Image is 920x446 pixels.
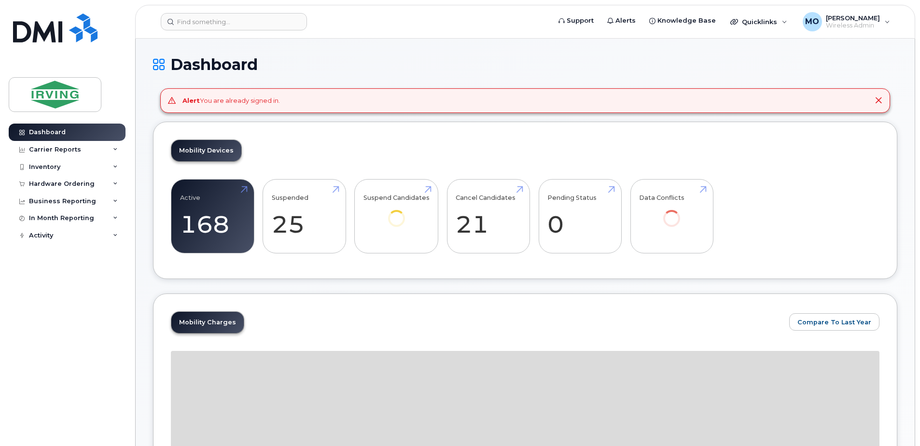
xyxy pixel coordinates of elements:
span: Compare To Last Year [797,318,871,327]
div: You are already signed in. [182,96,280,105]
a: Pending Status 0 [547,184,613,248]
a: Suspend Candidates [363,184,430,240]
a: Data Conflicts [639,184,704,240]
a: Mobility Charges [171,312,244,333]
h1: Dashboard [153,56,897,73]
a: Suspended 25 [272,184,337,248]
a: Cancel Candidates 21 [456,184,521,248]
strong: Alert [182,97,200,104]
a: Active 168 [180,184,245,248]
a: Mobility Devices [171,140,241,161]
button: Compare To Last Year [789,313,879,331]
